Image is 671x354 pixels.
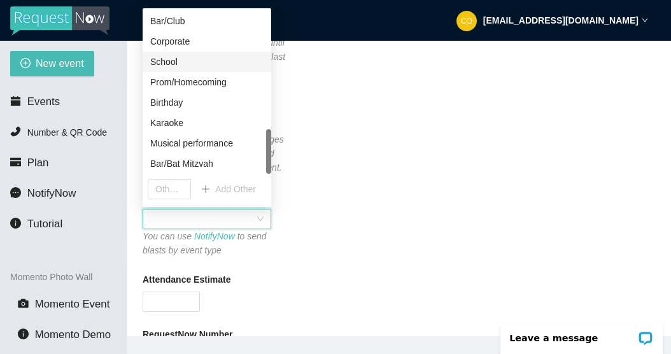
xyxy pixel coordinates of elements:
div: You can use to send blasts by event type [143,229,271,257]
span: plus-circle [20,58,31,70]
span: New event [36,55,84,71]
div: Corporate [143,31,271,52]
button: plus-circleNew event [10,51,94,76]
div: Prom/Homecoming [143,72,271,92]
div: Corporate [150,34,264,48]
div: Bar/Bat Mitzvah [143,153,271,174]
b: Attendance Estimate [143,273,230,287]
img: 80ccb84ea51d40aec798d9c2fdf281a2 [456,11,477,31]
span: message [10,187,21,198]
div: School [150,55,264,69]
div: Karaoke [150,116,264,130]
b: RequestNow Number [143,327,233,341]
a: NotifyNow [194,231,235,241]
span: Plan [27,157,49,169]
input: Other... [148,179,191,199]
div: School [143,52,271,72]
div: Bar/Club [143,11,271,31]
span: info-circle [18,329,29,339]
div: Karaoke [143,113,271,133]
span: info-circle [10,218,21,229]
span: calendar [10,96,21,106]
span: NotifyNow [27,187,76,199]
span: Momento Event [35,298,110,310]
div: Birthday [150,96,264,110]
span: Events [27,96,60,108]
strong: [EMAIL_ADDRESS][DOMAIN_NAME] [483,15,639,25]
div: Musical performance [150,136,264,150]
span: Number & QR Code [27,127,107,138]
div: Bar/Bat Mitzvah [150,157,264,171]
div: Bar/Club [150,14,264,28]
span: Tutorial [27,218,62,230]
div: Birthday [143,92,271,113]
span: phone [10,126,21,137]
span: Momento Demo [35,329,111,341]
img: RequestNow [10,6,109,36]
div: Prom/Homecoming [150,75,264,89]
span: credit-card [10,157,21,167]
span: down [642,17,648,24]
iframe: LiveChat chat widget [492,314,671,354]
div: Musical performance [143,133,271,153]
span: camera [18,298,29,309]
button: plusAdd Other [191,179,266,199]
